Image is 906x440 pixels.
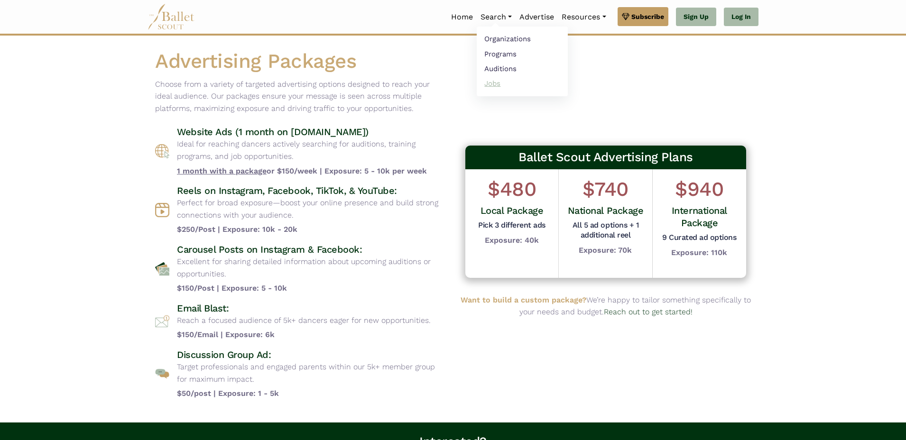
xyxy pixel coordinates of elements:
[558,7,610,27] a: Resources
[631,11,664,22] span: Subscribe
[155,78,445,115] p: Choose from a variety of targeted advertising options designed to reach your ideal audience. Our ...
[566,220,645,240] h5: All 5 ad options + 1 additional reel
[671,248,727,257] b: Exposure: 110k
[177,165,445,177] b: or $150/week | Exposure: 5 - 10k per week
[478,220,545,230] h5: Pick 3 different ads
[447,7,477,27] a: Home
[676,8,716,27] a: Sign Up
[622,11,629,22] img: gem.svg
[477,46,568,61] a: Programs
[478,176,545,202] h1: $480
[177,282,445,294] b: $150/Post | Exposure: 5 - 10k
[566,176,645,202] h1: $740
[177,256,445,280] p: Excellent for sharing detailed information about upcoming auditions or opportunities.
[618,7,668,26] a: Subscribe
[177,387,445,400] b: $50/post | Exposure: 1 - 5k
[155,48,445,74] h1: Advertising Packages
[177,329,431,341] b: $150/Email | Exposure: 6k
[461,295,586,304] b: Want to build a custom package?
[177,223,445,236] b: $250/Post | Exposure: 10k - 20k
[485,236,539,245] b: Exposure: 40k
[177,197,445,221] p: Perfect for broad exposure—boost your online presence and build strong connections with your audi...
[177,302,431,314] h4: Email Blast:
[477,76,568,91] a: Jobs
[465,146,746,169] h3: Ballet Scout Advertising Plans
[579,246,632,255] b: Exposure: 70k
[660,204,739,229] h4: International Package
[177,166,267,175] span: 1 month with a package
[177,126,445,138] h4: Website Ads (1 month on [DOMAIN_NAME])
[660,233,739,243] h5: 9 Curated ad options
[177,361,445,385] p: Target professionals and engaged parents within our 5k+ member group for maximum impact.
[477,27,568,96] ul: Resources
[604,307,693,316] a: Reach out to get started!
[177,243,445,256] h4: Carousel Posts on Instagram & Facebook:
[478,204,545,217] h4: Local Package
[177,348,445,361] h4: Discussion Group Ad:
[566,204,645,217] h4: National Package
[660,176,739,202] h1: $940
[177,314,431,327] p: Reach a focused audience of 5k+ dancers eager for new opportunities.
[477,7,516,27] a: Search
[177,184,445,197] h4: Reels on Instagram, Facebook, TikTok, & YouTube:
[177,138,445,162] p: Ideal for reaching dancers actively searching for auditions, training programs, and job opportuni...
[461,294,751,318] p: We’re happy to tailor something specifically to your needs and budget.
[477,32,568,46] a: Organizations
[477,61,568,76] a: Auditions
[516,7,558,27] a: Advertise
[724,8,758,27] a: Log In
